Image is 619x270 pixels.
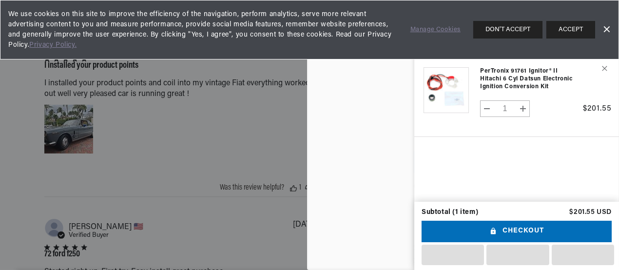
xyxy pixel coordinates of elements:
a: Dismiss Banner [599,22,614,37]
input: Quantity for PerTronix 91761 Ignitor® II Hitachi 6 cyl Datsun Electronic Ignition Conversion Kit [494,100,517,117]
p: $201.55 USD [569,209,612,216]
span: $201.55 [583,105,612,113]
button: DON'T ACCEPT [473,21,542,39]
a: Manage Cookies [410,25,461,35]
button: Checkout [422,221,612,243]
span: We use cookies on this site to improve the efficiency of the navigation, perform analytics, serve... [8,9,397,50]
div: Subtotal (1 item) [422,209,478,216]
a: PerTronix 91761 Ignitor® II Hitachi 6 cyl Datsun Electronic Ignition Conversion Kit [480,67,577,91]
button: ACCEPT [546,21,595,39]
a: Privacy Policy. [29,41,77,49]
button: Remove PerTronix 91761 Ignitor® II Hitachi 6 cyl Datsun Electronic Ignition Conversion Kit [594,60,611,77]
